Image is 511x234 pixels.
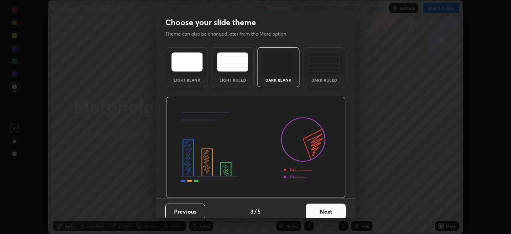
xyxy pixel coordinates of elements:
div: Light Ruled [217,78,249,82]
h2: Choose your slide theme [165,17,256,28]
img: lightRuledTheme.5fabf969.svg [217,52,248,72]
img: darkTheme.f0cc69e5.svg [263,52,294,72]
div: Dark Blank [262,78,294,82]
h4: / [254,207,257,216]
button: Next [306,204,346,220]
div: Dark Ruled [308,78,340,82]
h4: 5 [257,207,261,216]
button: Previous [165,204,205,220]
img: darkRuledTheme.de295e13.svg [308,52,340,72]
p: Theme can also be changed later from the More option [165,30,295,38]
img: darkThemeBanner.d06ce4a2.svg [166,97,346,198]
img: lightTheme.e5ed3b09.svg [171,52,203,72]
h4: 3 [250,207,254,216]
div: Light Blank [171,78,203,82]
